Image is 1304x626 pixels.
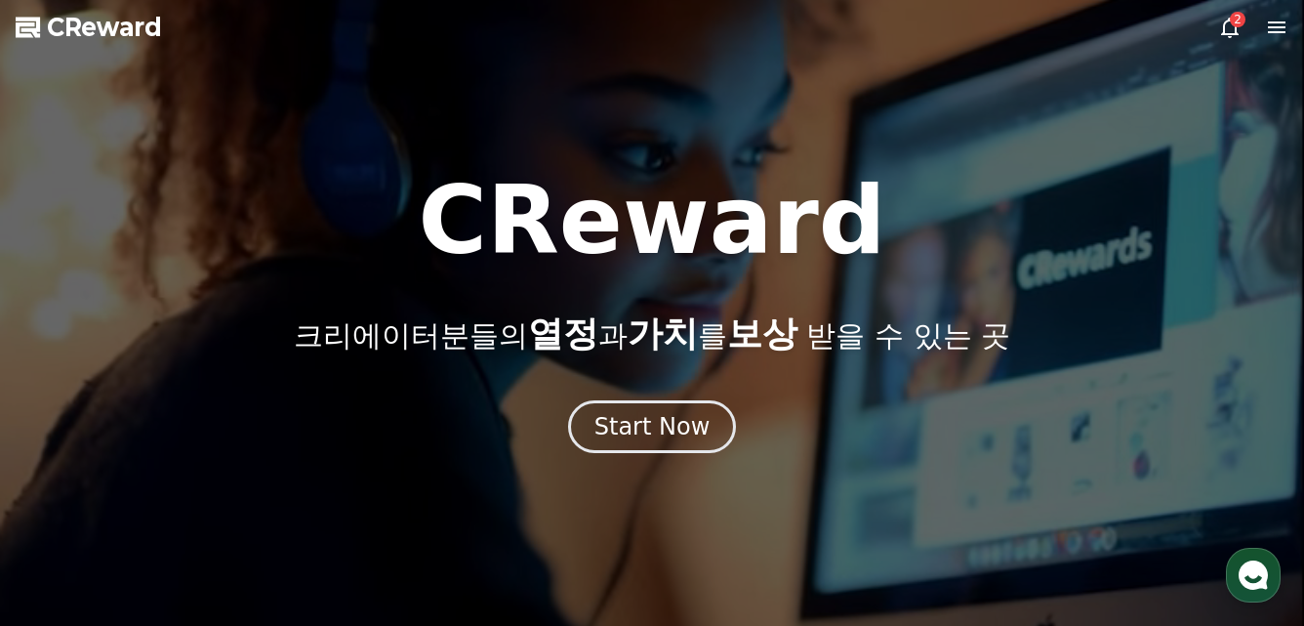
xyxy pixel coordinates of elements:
[528,313,598,354] span: 열정
[568,420,737,438] a: Start Now
[302,493,325,509] span: 설정
[16,12,162,43] a: CReward
[594,411,711,442] div: Start Now
[1218,16,1242,39] a: 2
[129,464,252,513] a: 대화
[252,464,375,513] a: 설정
[568,400,737,453] button: Start Now
[727,313,797,354] span: 보상
[61,493,73,509] span: 홈
[6,464,129,513] a: 홈
[418,174,885,268] h1: CReward
[1230,12,1245,27] div: 2
[179,494,202,510] span: 대화
[294,314,1010,354] p: 크리에이터분들의 과 를 받을 수 있는 곳
[628,313,698,354] span: 가치
[47,12,162,43] span: CReward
